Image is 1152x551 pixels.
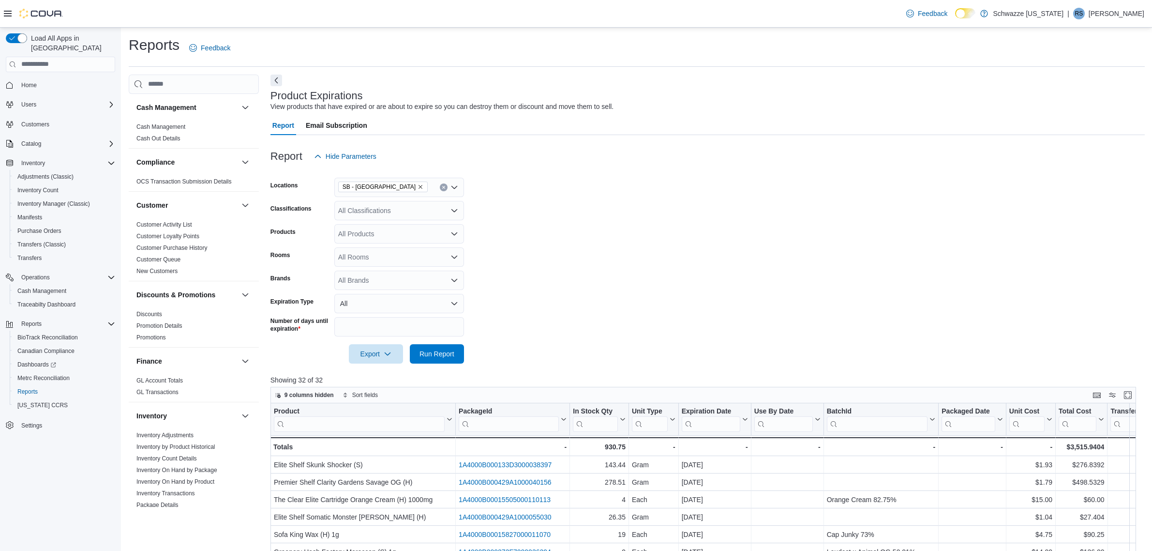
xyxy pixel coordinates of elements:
span: Manifests [17,214,42,221]
div: Total Cost [1059,407,1096,416]
span: Catalog [17,138,115,150]
p: Schwazze [US_STATE] [993,8,1063,19]
label: Locations [270,182,298,189]
button: Metrc Reconciliation [10,371,119,385]
button: Keyboard shortcuts [1091,389,1103,401]
div: Product [274,407,445,431]
div: - [459,441,567,453]
button: Users [17,99,40,110]
p: | [1067,8,1069,19]
div: $4.75 [1009,529,1052,540]
button: Inventory [2,156,119,170]
a: Dashboards [10,358,119,371]
span: Transfers [14,252,115,264]
h3: Inventory [136,411,167,421]
span: GL Account Totals [136,377,183,384]
div: Each [632,529,675,540]
span: Reports [17,388,38,396]
p: [PERSON_NAME] [1089,8,1144,19]
div: $15.00 [1009,494,1052,505]
span: Email Subscription [306,116,367,135]
div: - [754,441,820,453]
div: Elite Shelf Somatic Monster [PERSON_NAME] (H) [274,511,452,523]
a: Inventory by Product Historical [136,444,215,450]
div: 143.44 [573,459,626,471]
button: BatchId [826,407,935,431]
button: Settings [2,418,119,432]
button: Compliance [239,156,251,168]
a: Inventory Manager (Classic) [14,198,94,210]
button: Open list of options [450,184,458,191]
a: Metrc Reconciliation [14,372,74,384]
div: Discounts & Promotions [129,308,259,347]
div: Cap Junky 73% [826,529,935,540]
span: Cash Management [14,285,115,297]
span: Washington CCRS [14,399,115,411]
div: [DATE] [681,529,748,540]
span: Sort fields [352,391,378,399]
span: Transfers (Classic) [14,239,115,250]
button: Purchase Orders [10,224,119,238]
span: Load All Apps in [GEOGRAPHIC_DATA] [27,33,115,53]
span: Promotions [136,334,166,341]
a: Reports [14,386,42,398]
a: Adjustments (Classic) [14,171,77,183]
img: Cova [19,9,63,18]
div: 26.35 [573,511,626,523]
div: Elite Shelf Skunk Shocker (S) [274,459,452,471]
button: [US_STATE] CCRS [10,398,119,412]
button: Open list of options [450,230,458,238]
div: Orange Cream 82.75% [826,494,935,505]
a: Feedback [902,4,951,23]
div: $1.93 [1009,459,1052,471]
span: Inventory Count [17,186,59,194]
button: Remove SB - Highlands from selection in this group [418,184,423,190]
label: Brands [270,275,290,282]
span: BioTrack Reconciliation [14,332,115,343]
div: Sofa King Wax (H) 1g [274,529,452,540]
a: Inventory Count Details [136,455,197,462]
label: Expiration Type [270,298,314,306]
button: Operations [2,271,119,284]
div: In Stock Qty [573,407,618,431]
div: 4 [573,494,626,505]
button: Inventory Manager (Classic) [10,197,119,211]
span: Cash Out Details [136,135,180,142]
div: Customer [129,219,259,281]
h3: Product Expirations [270,90,363,102]
button: Discounts & Promotions [136,290,238,300]
div: Unit Cost [1009,407,1045,431]
a: [US_STATE] CCRS [14,399,72,411]
a: Feedback [185,38,234,58]
span: Inventory Manager (Classic) [14,198,115,210]
label: Number of days until expiration [270,317,330,333]
label: Products [270,228,296,236]
button: Finance [136,356,238,366]
button: Users [2,98,119,111]
span: SB - Highlands [338,182,428,192]
a: Customer Loyalty Points [136,233,199,240]
label: Rooms [270,251,290,259]
div: PackageId [459,407,559,416]
a: 1A4000B00015827000011070 [459,531,551,538]
span: Adjustments (Classic) [17,173,74,181]
span: Inventory Manager (Classic) [17,200,90,208]
button: All [334,294,464,313]
button: Reports [17,318,45,330]
span: Inventory On Hand by Product [136,478,214,486]
a: Inventory Adjustments [136,432,194,439]
button: BioTrack Reconciliation [10,331,119,344]
button: Clear input [440,184,448,191]
span: Catalog [21,140,41,148]
button: Customer [239,199,251,211]
div: Gram [632,511,675,523]
button: Hide Parameters [310,147,380,166]
div: - [681,441,748,453]
button: Cash Management [239,102,251,113]
button: Inventory Count [10,184,119,197]
div: Package URL [459,407,559,431]
div: [DATE] [681,511,748,523]
span: Operations [21,274,50,281]
button: Discounts & Promotions [239,289,251,301]
span: New Customers [136,267,178,275]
